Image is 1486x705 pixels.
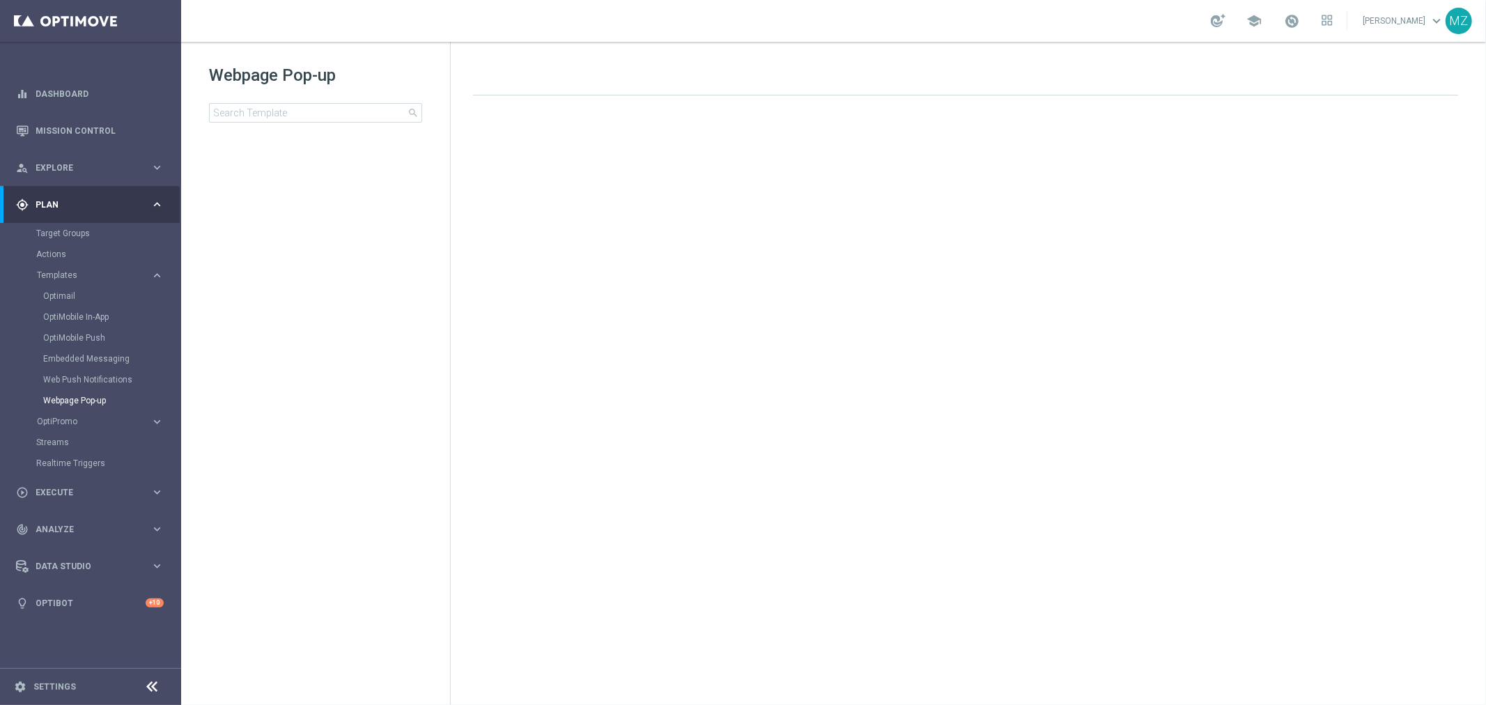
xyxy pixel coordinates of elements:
[1446,8,1472,34] div: MZ
[33,683,76,691] a: Settings
[36,488,150,497] span: Execute
[15,88,164,100] button: equalizer Dashboard
[43,390,180,411] div: Webpage Pop-up
[209,103,422,123] input: Search Template
[36,249,145,260] a: Actions
[43,327,180,348] div: OptiMobile Push
[36,75,164,112] a: Dashboard
[36,416,164,427] button: OptiPromo keyboard_arrow_right
[1429,13,1444,29] span: keyboard_arrow_down
[16,112,164,149] div: Mission Control
[146,598,164,607] div: +10
[43,369,180,390] div: Web Push Notifications
[16,597,29,610] i: lightbulb
[1361,10,1446,31] a: [PERSON_NAME]keyboard_arrow_down
[43,311,145,323] a: OptiMobile In-App
[150,269,164,282] i: keyboard_arrow_right
[16,199,150,211] div: Plan
[16,523,29,536] i: track_changes
[36,525,150,534] span: Analyze
[36,432,180,453] div: Streams
[43,286,180,307] div: Optimail
[15,598,164,609] button: lightbulb Optibot +10
[43,395,145,406] a: Webpage Pop-up
[1246,13,1262,29] span: school
[16,523,150,536] div: Analyze
[15,561,164,572] button: Data Studio keyboard_arrow_right
[15,487,164,498] button: play_circle_outline Execute keyboard_arrow_right
[43,353,145,364] a: Embedded Messaging
[36,244,180,265] div: Actions
[16,584,164,621] div: Optibot
[16,486,29,499] i: play_circle_outline
[37,417,150,426] div: OptiPromo
[36,437,145,448] a: Streams
[15,125,164,137] button: Mission Control
[36,112,164,149] a: Mission Control
[15,162,164,173] button: person_search Explore keyboard_arrow_right
[16,486,150,499] div: Execute
[150,415,164,428] i: keyboard_arrow_right
[150,198,164,211] i: keyboard_arrow_right
[37,271,137,279] span: Templates
[37,271,150,279] div: Templates
[37,417,137,426] span: OptiPromo
[43,290,145,302] a: Optimail
[43,332,145,343] a: OptiMobile Push
[36,223,180,244] div: Target Groups
[150,522,164,536] i: keyboard_arrow_right
[36,270,164,281] button: Templates keyboard_arrow_right
[36,562,150,571] span: Data Studio
[16,199,29,211] i: gps_fixed
[16,560,150,573] div: Data Studio
[150,486,164,499] i: keyboard_arrow_right
[36,458,145,469] a: Realtime Triggers
[150,559,164,573] i: keyboard_arrow_right
[16,162,29,174] i: person_search
[16,162,150,174] div: Explore
[150,161,164,174] i: keyboard_arrow_right
[15,524,164,535] button: track_changes Analyze keyboard_arrow_right
[408,107,419,118] span: search
[36,584,146,621] a: Optibot
[36,164,150,172] span: Explore
[36,453,180,474] div: Realtime Triggers
[36,201,150,209] span: Plan
[36,265,180,411] div: Templates
[43,374,145,385] a: Web Push Notifications
[36,228,145,239] a: Target Groups
[43,348,180,369] div: Embedded Messaging
[36,411,180,432] div: OptiPromo
[15,199,164,210] button: gps_fixed Plan keyboard_arrow_right
[16,88,29,100] i: equalizer
[14,681,26,693] i: settings
[16,75,164,112] div: Dashboard
[43,307,180,327] div: OptiMobile In-App
[209,64,422,86] h1: Webpage Pop-up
